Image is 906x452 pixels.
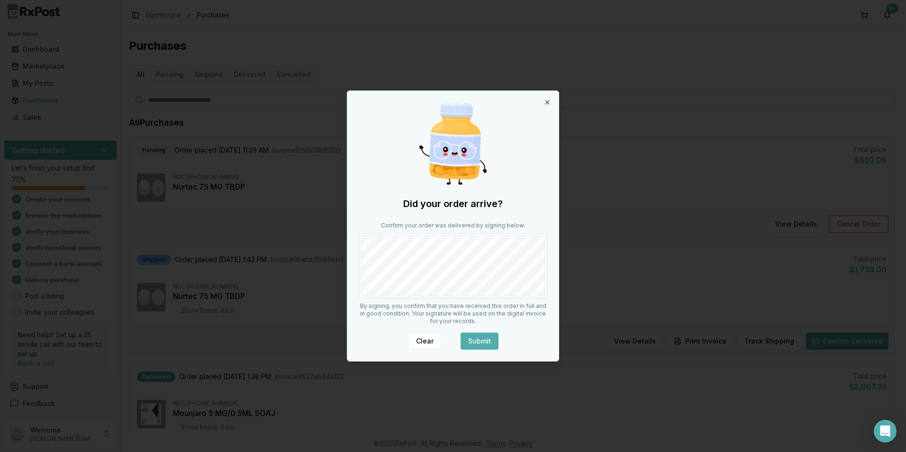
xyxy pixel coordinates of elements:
p: Confirm your order was delivered by signing below. [359,222,547,229]
p: By signing, you confirm that you have received this order in full and in good condition. Your sig... [359,302,547,325]
img: Happy Pill Bottle [408,99,498,190]
button: Submit [461,333,498,350]
button: Clear [408,333,442,350]
h2: Did your order arrive? [359,197,547,210]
